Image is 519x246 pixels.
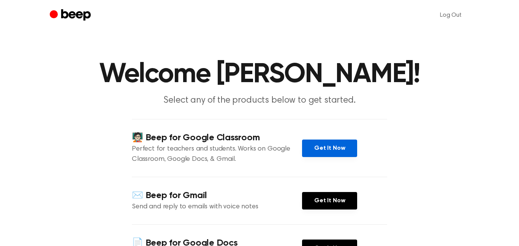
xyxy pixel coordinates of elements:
[50,8,93,23] a: Beep
[65,61,454,88] h1: Welcome [PERSON_NAME]!
[132,189,302,202] h4: ✉️ Beep for Gmail
[114,94,405,107] p: Select any of the products below to get started.
[132,202,302,212] p: Send and reply to emails with voice notes
[302,192,357,209] a: Get It Now
[132,144,302,165] p: Perfect for teachers and students. Works on Google Classroom, Google Docs, & Gmail.
[132,132,302,144] h4: 🧑🏻‍🏫 Beep for Google Classroom
[432,6,469,24] a: Log Out
[302,140,357,157] a: Get It Now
